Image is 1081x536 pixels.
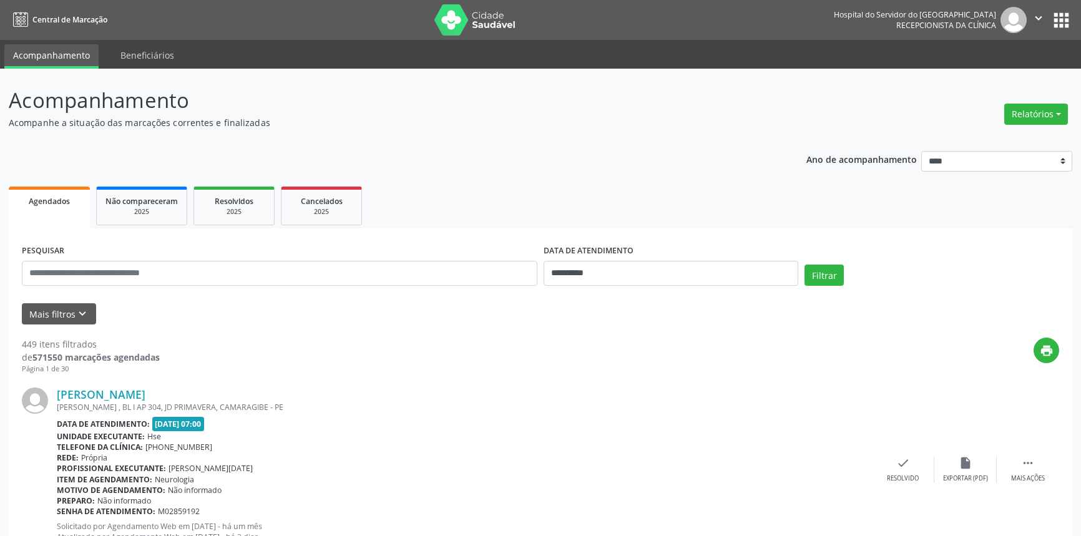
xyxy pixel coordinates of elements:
[896,20,996,31] span: Recepcionista da clínica
[158,506,200,517] span: M02859192
[544,241,633,261] label: DATA DE ATENDIMENTO
[32,351,160,363] strong: 571550 marcações agendadas
[22,241,64,261] label: PESQUISAR
[32,14,107,25] span: Central de Marcação
[155,474,194,485] span: Neurologia
[9,116,753,129] p: Acompanhe a situação das marcações correntes e finalizadas
[22,351,160,364] div: de
[145,442,212,452] span: [PHONE_NUMBER]
[22,303,96,325] button: Mais filtroskeyboard_arrow_down
[97,495,151,506] span: Não informado
[81,452,107,463] span: Própria
[57,485,165,495] b: Motivo de agendamento:
[887,474,919,483] div: Resolvido
[959,456,972,470] i: insert_drive_file
[112,44,183,66] a: Beneficiários
[9,85,753,116] p: Acompanhamento
[1011,474,1045,483] div: Mais ações
[22,387,48,414] img: img
[105,207,178,217] div: 2025
[57,419,150,429] b: Data de atendimento:
[168,485,222,495] span: Não informado
[105,196,178,207] span: Não compareceram
[1050,9,1072,31] button: apps
[29,196,70,207] span: Agendados
[203,207,265,217] div: 2025
[806,151,917,167] p: Ano de acompanhamento
[4,44,99,69] a: Acompanhamento
[834,9,996,20] div: Hospital do Servidor do [GEOGRAPHIC_DATA]
[57,452,79,463] b: Rede:
[152,417,205,431] span: [DATE] 07:00
[1004,104,1068,125] button: Relatórios
[9,9,107,30] a: Central de Marcação
[896,456,910,470] i: check
[1027,7,1050,33] button: 
[57,495,95,506] b: Preparo:
[22,364,160,374] div: Página 1 de 30
[943,474,988,483] div: Exportar (PDF)
[1000,7,1027,33] img: img
[57,506,155,517] b: Senha de atendimento:
[57,463,166,474] b: Profissional executante:
[805,265,844,286] button: Filtrar
[57,431,145,442] b: Unidade executante:
[1034,338,1059,363] button: print
[215,196,253,207] span: Resolvidos
[57,387,145,401] a: [PERSON_NAME]
[57,474,152,485] b: Item de agendamento:
[290,207,353,217] div: 2025
[57,402,872,412] div: [PERSON_NAME] , BL I AP 304, JD PRIMAVERA, CAMARAGIBE - PE
[22,338,160,351] div: 449 itens filtrados
[1032,11,1045,25] i: 
[147,431,161,442] span: Hse
[301,196,343,207] span: Cancelados
[169,463,253,474] span: [PERSON_NAME][DATE]
[1021,456,1035,470] i: 
[1040,344,1054,358] i: print
[57,442,143,452] b: Telefone da clínica:
[76,307,89,321] i: keyboard_arrow_down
